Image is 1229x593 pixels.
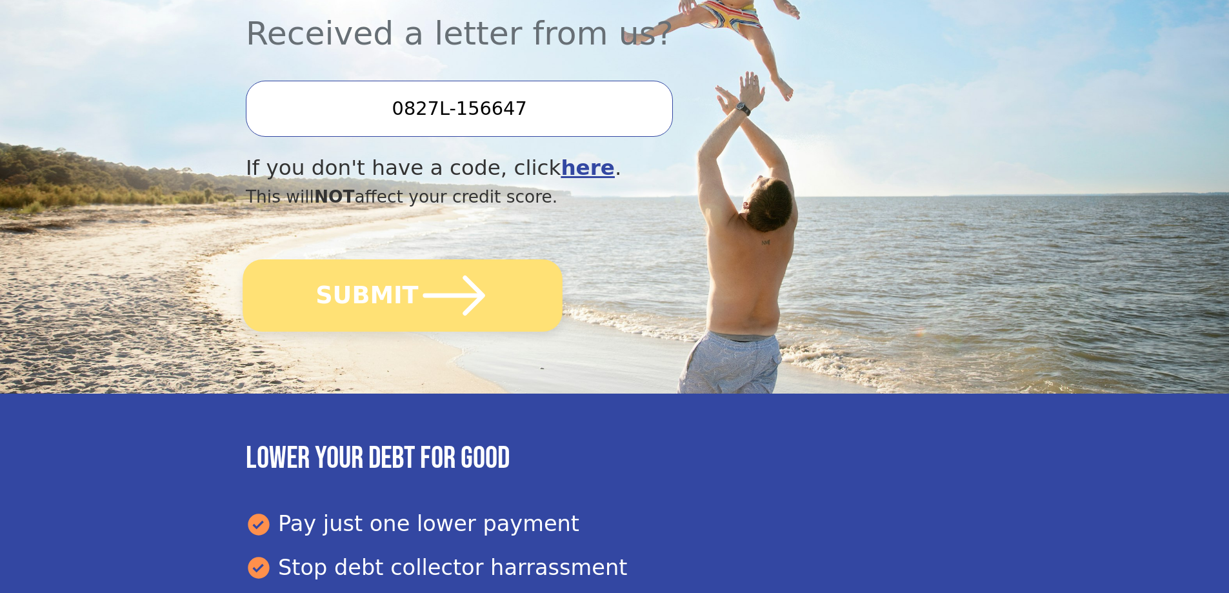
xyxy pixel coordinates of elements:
div: Stop debt collector harrassment [246,552,983,584]
a: here [561,156,615,180]
div: Pay just one lower payment [246,508,983,540]
h3: Lower your debt for good [246,440,983,477]
button: SUBMIT [243,259,563,332]
input: Enter your Offer Code: [246,81,673,136]
div: If you don't have a code, click . [246,152,873,184]
div: This will affect your credit score. [246,184,873,210]
span: NOT [314,186,355,206]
